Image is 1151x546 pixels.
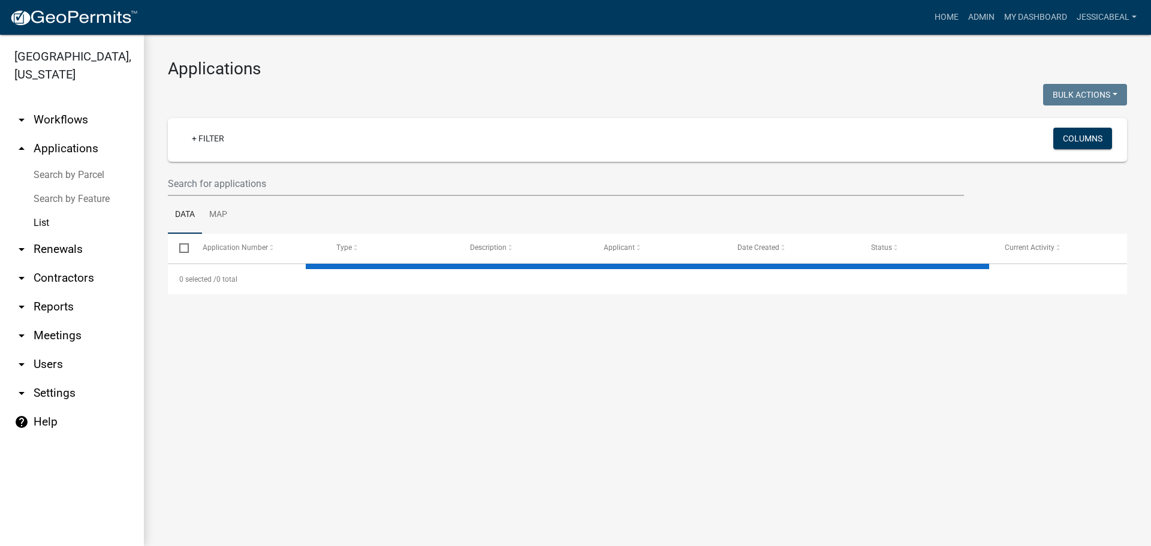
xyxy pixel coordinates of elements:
i: arrow_drop_down [14,357,29,372]
div: 0 total [168,264,1127,294]
datatable-header-cell: Select [168,234,191,263]
i: arrow_drop_up [14,141,29,156]
i: arrow_drop_down [14,242,29,257]
datatable-header-cell: Applicant [592,234,726,263]
i: arrow_drop_down [14,271,29,285]
a: Admin [963,6,999,29]
span: Date Created [737,243,779,252]
datatable-header-cell: Application Number [191,234,324,263]
datatable-header-cell: Current Activity [993,234,1127,263]
span: 0 selected / [179,275,216,283]
a: My Dashboard [999,6,1072,29]
span: Status [871,243,892,252]
a: + Filter [182,128,234,149]
i: arrow_drop_down [14,113,29,127]
input: Search for applications [168,171,964,196]
span: Current Activity [1005,243,1054,252]
h3: Applications [168,59,1127,79]
a: Home [930,6,963,29]
i: arrow_drop_down [14,386,29,400]
i: help [14,415,29,429]
a: Data [168,196,202,234]
datatable-header-cell: Date Created [726,234,860,263]
i: arrow_drop_down [14,328,29,343]
span: Applicant [604,243,635,252]
a: Map [202,196,234,234]
span: Type [336,243,352,252]
i: arrow_drop_down [14,300,29,314]
button: Bulk Actions [1043,84,1127,105]
span: Application Number [203,243,268,252]
span: Description [470,243,507,252]
datatable-header-cell: Type [324,234,458,263]
button: Columns [1053,128,1112,149]
datatable-header-cell: Status [860,234,993,263]
datatable-header-cell: Description [459,234,592,263]
a: JessicaBeal [1072,6,1141,29]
